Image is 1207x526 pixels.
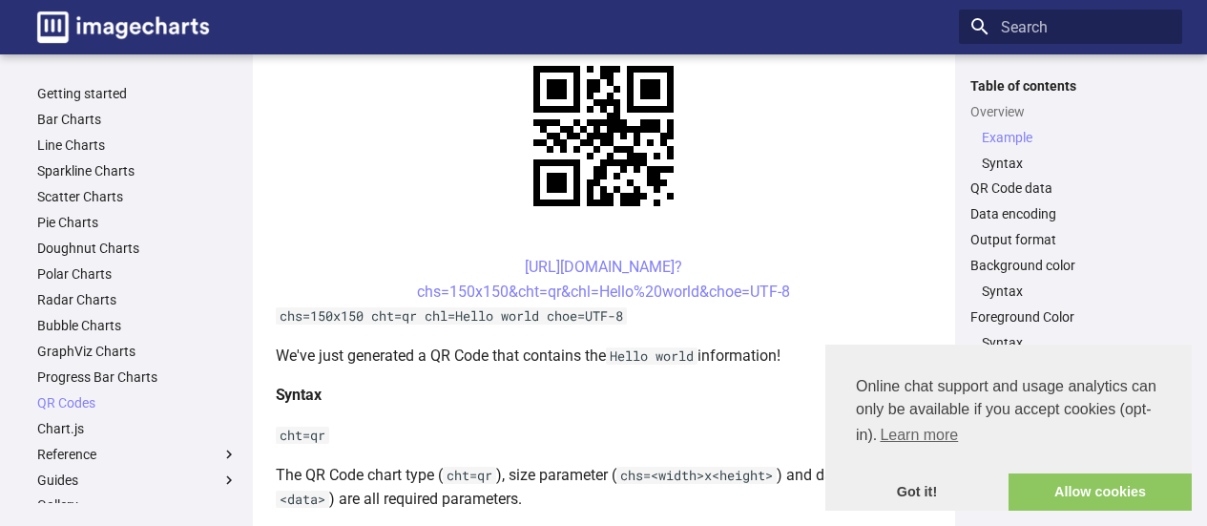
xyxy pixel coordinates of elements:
a: Background color [970,257,1171,274]
code: cht=qr [276,427,329,444]
a: Image-Charts documentation [30,4,217,51]
a: GraphViz Charts [37,343,238,360]
a: learn more about cookies [877,421,961,450]
code: cht=qr [443,467,496,484]
a: Polar Charts [37,265,238,283]
a: Syntax [982,155,1171,172]
a: dismiss cookie message [825,473,1009,512]
a: Syntax [982,334,1171,351]
a: allow cookies [1009,473,1192,512]
h4: Syntax [276,383,932,408]
a: QR Codes [37,394,238,411]
label: Table of contents [959,77,1182,95]
a: Foreground Color [970,308,1171,326]
nav: Foreground Color [970,334,1171,351]
a: QR Code data [970,179,1171,197]
a: [URL][DOMAIN_NAME]?chs=150x150&cht=qr&chl=Hello%20world&choe=UTF-8 [417,258,790,301]
a: Radar Charts [37,291,238,308]
img: chart [500,32,707,240]
code: chs=<width>x<height> [616,467,777,484]
a: Scatter Charts [37,188,238,205]
a: Example [982,129,1171,146]
a: Getting started [37,85,238,102]
p: The QR Code chart type ( ), size parameter ( ) and data ( ) are all required parameters. [276,463,932,512]
nav: Table of contents [959,77,1182,378]
a: Overview [970,103,1171,120]
input: Search [959,10,1182,44]
a: Doughnut Charts [37,240,238,257]
code: chs=150x150 cht=qr chl=Hello world choe=UTF-8 [276,307,627,325]
span: Online chat support and usage analytics can only be available if you accept cookies (opt-in). [856,375,1161,450]
a: Chart.js [37,420,238,437]
div: cookieconsent [825,345,1192,511]
a: Sparkline Charts [37,162,238,179]
a: Gallery [37,496,238,514]
a: Bubble Charts [37,317,238,334]
label: Reference [37,446,238,463]
nav: Overview [970,129,1171,172]
nav: Background color [970,283,1171,300]
a: Syntax [982,283,1171,300]
a: Line Charts [37,137,238,154]
p: We've just generated a QR Code that contains the information! [276,344,932,368]
label: Guides [37,472,238,489]
code: Hello world [606,347,697,365]
a: Data encoding [970,205,1171,222]
img: logo [37,11,209,43]
a: Pie Charts [37,214,238,231]
a: Progress Bar Charts [37,368,238,386]
a: Bar Charts [37,111,238,128]
a: Output format [970,231,1171,248]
